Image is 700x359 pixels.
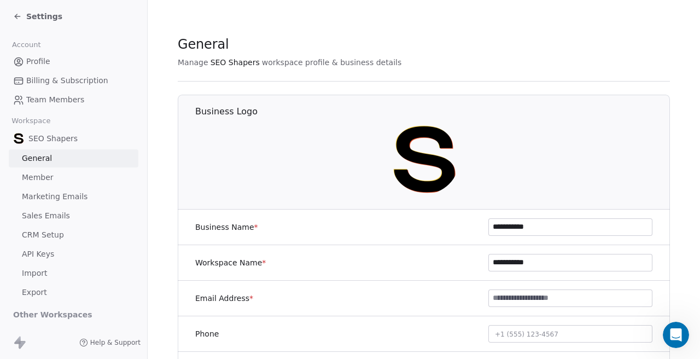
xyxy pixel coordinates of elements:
a: Settings [13,11,62,22]
a: Sales Emails [9,207,138,225]
button: +1 (555) 123-4567 [488,325,652,343]
span: Manage [178,57,208,68]
span: Sales Emails [22,210,70,222]
span: SEO Shapers [211,57,260,68]
img: Profile image for Siddarth [22,18,44,39]
span: Import [22,268,47,279]
span: Help & Support [90,338,141,347]
span: +1 (555) 123-4567 [495,331,558,338]
a: Help & Support [79,338,141,347]
p: Hi Jayant 👋 [22,78,197,96]
span: Member [22,172,54,183]
span: General [178,36,229,53]
img: SEO-Shapers-Favicon.png [13,133,24,144]
h1: Business Logo [195,106,670,118]
img: SEO-Shapers-Favicon.png [389,124,459,194]
span: Export [22,287,47,298]
div: Close [188,18,208,37]
button: Help [146,258,219,302]
a: Member [9,169,138,187]
span: Help [173,286,191,293]
p: How can we help? [22,96,197,115]
a: Import [9,264,138,282]
iframe: Intercom live chat [663,322,689,348]
span: API Keys [22,248,54,260]
a: Marketing Emails [9,188,138,206]
a: API Keys [9,245,138,263]
span: Marketing Emails [22,191,87,202]
a: Export [9,283,138,302]
a: CRM Setup [9,226,138,244]
span: CRM Setup [22,229,64,241]
span: SEO Shapers [28,133,78,144]
label: Email Address [195,293,253,304]
img: Profile image for Mrinal [43,18,65,39]
label: Business Name [195,222,258,233]
span: Workspace [7,113,55,129]
img: Profile image for Harinder [63,18,85,39]
span: Messages [91,286,129,293]
span: Team Members [26,94,84,106]
a: Billing & Subscription [9,72,138,90]
span: Home [24,286,49,293]
span: Profile [26,56,50,67]
label: Workspace Name [195,257,266,268]
button: Messages [73,258,145,302]
span: Billing & Subscription [26,75,108,86]
span: Account [7,37,45,53]
span: Other Workspaces [9,306,97,323]
div: Send us a message [22,138,183,149]
div: Send us a message [11,129,208,159]
a: General [9,149,138,167]
span: General [22,153,52,164]
a: Team Members [9,91,138,109]
a: Profile [9,53,138,71]
label: Phone [195,328,219,339]
span: Settings [26,11,62,22]
span: workspace profile & business details [262,57,402,68]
